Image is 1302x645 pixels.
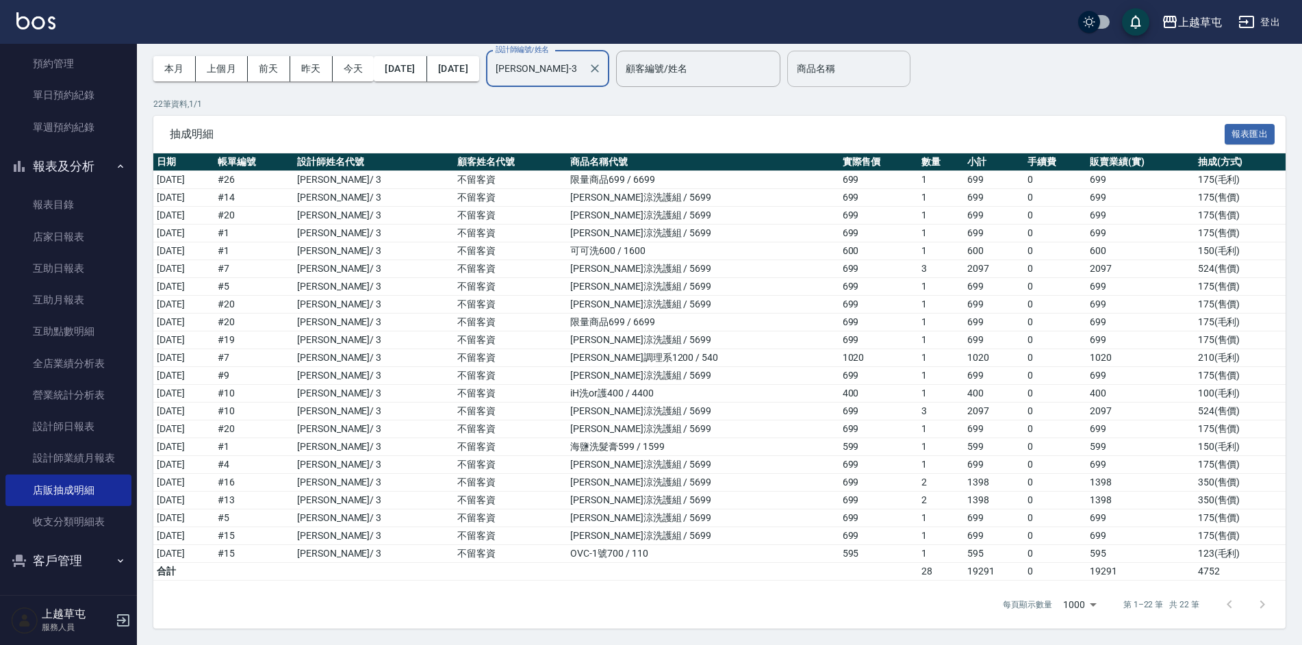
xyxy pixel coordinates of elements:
[1086,189,1195,207] td: 699
[1156,8,1227,36] button: 上越草屯
[454,189,567,207] td: 不留客資
[1024,545,1086,563] td: 0
[153,260,214,278] td: [DATE]
[170,127,1225,141] span: 抽成明細
[1195,456,1286,474] td: 175 ( 售價 )
[1195,349,1286,367] td: 210 ( 毛利 )
[839,349,919,367] td: 1020
[153,153,214,171] th: 日期
[839,260,919,278] td: 699
[294,527,454,545] td: [PERSON_NAME]/ 3
[214,438,294,456] td: # 1
[454,242,567,260] td: 不留客資
[964,456,1024,474] td: 699
[1086,474,1195,492] td: 1398
[964,314,1024,331] td: 699
[839,296,919,314] td: 699
[1195,189,1286,207] td: 175 ( 售價 )
[5,48,131,79] a: 預約管理
[294,225,454,242] td: [PERSON_NAME]/ 3
[5,506,131,537] a: 收支分類明細表
[1024,189,1086,207] td: 0
[918,207,964,225] td: 1
[918,171,964,189] td: 1
[839,527,919,545] td: 699
[153,492,214,509] td: [DATE]
[153,331,214,349] td: [DATE]
[1086,331,1195,349] td: 699
[1086,207,1195,225] td: 699
[567,527,839,545] td: [PERSON_NAME]涼洗護組 / 5699
[153,420,214,438] td: [DATE]
[918,153,964,171] th: 數量
[5,348,131,379] a: 全店業績分析表
[1123,598,1199,611] p: 第 1–22 筆 共 22 筆
[214,260,294,278] td: # 7
[839,420,919,438] td: 699
[918,296,964,314] td: 1
[153,438,214,456] td: [DATE]
[839,545,919,563] td: 595
[1086,527,1195,545] td: 699
[5,284,131,316] a: 互助月報表
[918,420,964,438] td: 1
[1195,492,1286,509] td: 350 ( 售價 )
[454,527,567,545] td: 不留客資
[290,56,333,81] button: 昨天
[1195,563,1286,581] td: 4752
[454,260,567,278] td: 不留客資
[1195,509,1286,527] td: 175 ( 售價 )
[1024,563,1086,581] td: 0
[567,509,839,527] td: [PERSON_NAME]涼洗護組 / 5699
[1024,527,1086,545] td: 0
[839,278,919,296] td: 699
[964,153,1024,171] th: 小計
[454,474,567,492] td: 不留客資
[153,171,214,189] td: [DATE]
[153,403,214,420] td: [DATE]
[214,509,294,527] td: # 5
[1086,153,1195,171] th: 販賣業績(實)
[839,438,919,456] td: 599
[839,492,919,509] td: 699
[1195,385,1286,403] td: 100 ( 毛利 )
[1024,314,1086,331] td: 0
[1024,153,1086,171] th: 手續費
[5,149,131,184] button: 報表及分析
[1086,296,1195,314] td: 699
[294,492,454,509] td: [PERSON_NAME]/ 3
[214,349,294,367] td: # 7
[454,385,567,403] td: 不留客資
[567,403,839,420] td: [PERSON_NAME]涼洗護組 / 5699
[567,242,839,260] td: 可可洗600 / 1600
[153,296,214,314] td: [DATE]
[567,260,839,278] td: [PERSON_NAME]涼洗護組 / 5699
[918,403,964,420] td: 3
[964,331,1024,349] td: 699
[918,509,964,527] td: 1
[454,456,567,474] td: 不留客資
[214,385,294,403] td: # 10
[964,527,1024,545] td: 699
[1195,474,1286,492] td: 350 ( 售價 )
[567,385,839,403] td: iH洗or護400 / 4400
[454,367,567,385] td: 不留客資
[1024,260,1086,278] td: 0
[1086,385,1195,403] td: 400
[567,420,839,438] td: [PERSON_NAME]涼洗護組 / 5699
[964,349,1024,367] td: 1020
[964,403,1024,420] td: 2097
[153,56,196,81] button: 本月
[1086,545,1195,563] td: 595
[454,207,567,225] td: 不留客資
[839,189,919,207] td: 699
[964,189,1024,207] td: 699
[153,189,214,207] td: [DATE]
[1086,242,1195,260] td: 600
[918,527,964,545] td: 1
[1233,10,1286,35] button: 登出
[1024,349,1086,367] td: 0
[496,45,549,55] label: 設計師編號/姓名
[454,225,567,242] td: 不留客資
[1024,331,1086,349] td: 0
